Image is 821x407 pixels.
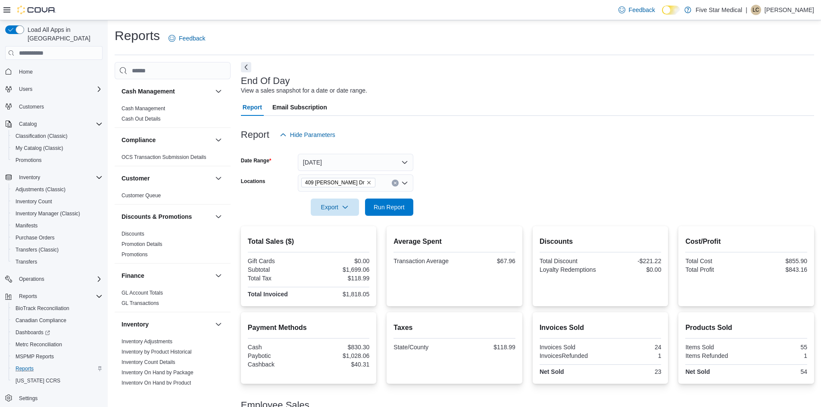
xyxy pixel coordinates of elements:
a: Settings [16,393,41,404]
button: Compliance [213,135,224,145]
button: Inventory [122,320,212,329]
div: $0.00 [310,258,369,264]
h2: Average Spent [393,236,515,247]
a: Reports [12,364,37,374]
a: Inventory Adjustments [122,339,172,345]
button: Purchase Orders [9,232,106,244]
button: Customer [213,173,224,183]
a: Transfers [12,257,41,267]
span: Washington CCRS [12,376,103,386]
button: Clear input [392,180,399,186]
span: Load All Apps in [GEOGRAPHIC_DATA] [24,25,103,43]
a: Discounts [122,231,144,237]
span: Classification (Classic) [12,131,103,141]
a: OCS Transaction Submission Details [122,154,206,160]
a: Canadian Compliance [12,315,70,326]
a: GL Transactions [122,300,159,306]
span: Settings [19,395,37,402]
button: Transfers (Classic) [9,244,106,256]
span: Settings [16,393,103,404]
span: Dashboards [16,329,50,336]
button: Adjustments (Classic) [9,183,106,196]
span: [US_STATE] CCRS [16,377,60,384]
h1: Reports [115,27,160,44]
div: Items Refunded [685,352,744,359]
span: Customer Queue [122,192,161,199]
button: Discounts & Promotions [213,211,224,222]
span: Inventory Manager (Classic) [16,210,80,217]
strong: Net Sold [540,368,564,375]
button: Users [16,84,36,94]
span: Metrc Reconciliation [12,339,103,350]
button: Transfers [9,256,106,268]
div: Compliance [115,152,231,166]
span: Inventory On Hand by Product [122,379,191,386]
span: Transfers (Classic) [12,245,103,255]
div: Total Profit [685,266,744,273]
strong: Net Sold [685,368,710,375]
button: [DATE] [298,154,413,171]
h3: Customer [122,174,150,183]
span: Reports [16,291,103,301]
p: | [746,5,747,15]
span: Discounts [122,230,144,237]
div: Discounts & Promotions [115,229,231,263]
a: Promotions [122,252,148,258]
div: $67.96 [456,258,515,264]
button: Inventory [213,319,224,329]
a: Purchase Orders [12,233,58,243]
span: Reports [19,293,37,300]
span: Promotions [16,157,42,164]
div: Subtotal [248,266,307,273]
div: Paybotic [248,352,307,359]
button: Metrc Reconciliation [9,339,106,351]
div: Total Cost [685,258,744,264]
h3: End Of Day [241,76,290,86]
button: Operations [16,274,48,284]
span: Inventory by Product Historical [122,348,192,355]
span: Inventory Count [16,198,52,205]
a: My Catalog (Classic) [12,143,67,153]
span: Cash Management [122,105,165,112]
span: Customers [19,103,44,110]
span: My Catalog (Classic) [16,145,63,152]
span: MSPMP Reports [12,351,103,362]
div: Gift Cards [248,258,307,264]
span: Run Report [374,203,405,211]
span: 409 Norfleet Dr [301,178,375,187]
span: Feedback [629,6,655,14]
button: Export [311,199,359,216]
a: Inventory Manager (Classic) [12,208,84,219]
div: Finance [115,288,231,312]
span: Transfers (Classic) [16,246,59,253]
h2: Taxes [393,323,515,333]
span: Metrc Reconciliation [16,341,62,348]
span: Users [19,86,32,93]
div: 24 [602,344,661,351]
span: Cash Out Details [122,115,161,122]
span: Home [19,68,33,75]
div: Lindsey Criswell [751,5,761,15]
span: Export [316,199,354,216]
span: Manifests [12,221,103,231]
h3: Finance [122,271,144,280]
span: Manifests [16,222,37,229]
a: GL Account Totals [122,290,163,296]
img: Cova [17,6,56,14]
div: Cash [248,344,307,351]
a: Inventory Count [12,196,56,207]
h3: Discounts & Promotions [122,212,192,221]
div: Transaction Average [393,258,453,264]
h2: Discounts [540,236,662,247]
button: Finance [213,270,224,281]
a: Customer Queue [122,193,161,199]
span: Dashboards [12,327,103,338]
p: Five Star Medical [696,5,742,15]
a: Customers [16,102,47,112]
span: Adjustments (Classic) [12,184,103,195]
button: Reports [2,290,106,302]
label: Date Range [241,157,272,164]
label: Locations [241,178,265,185]
span: Email Subscription [272,99,327,116]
